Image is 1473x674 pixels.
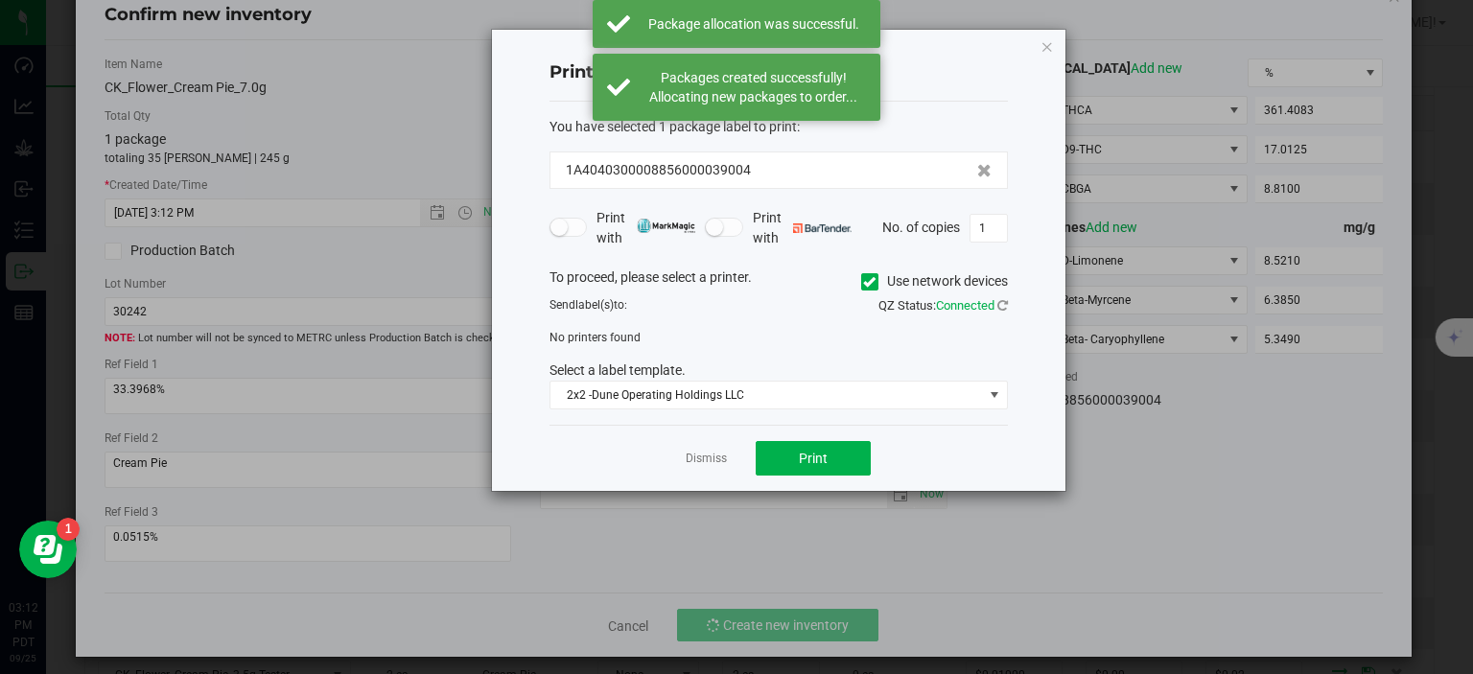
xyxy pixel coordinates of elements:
img: mark_magic_cybra.png [637,219,695,233]
span: label(s) [575,298,614,312]
iframe: Resource center [19,521,77,578]
a: Dismiss [686,451,727,467]
span: Connected [936,298,994,313]
label: Use network devices [861,271,1008,291]
img: bartender.png [793,223,852,233]
span: 1A4040300008856000039004 [566,160,751,180]
span: Print with [596,208,695,248]
h4: Print package label [549,60,1008,85]
span: Send to: [549,298,627,312]
div: Select a label template. [535,360,1022,381]
button: Print [756,441,871,476]
span: 2x2 -Dune Operating Holdings LLC [550,382,983,408]
span: No printers found [549,331,641,344]
div: : [549,117,1008,137]
div: Packages created successfully! Allocating new packages to order... [641,68,866,106]
div: Package allocation was successful. [641,14,866,34]
span: You have selected 1 package label to print [549,119,797,134]
span: Print with [753,208,852,248]
div: To proceed, please select a printer. [535,267,1022,296]
span: Print [799,451,828,466]
span: QZ Status: [878,298,1008,313]
iframe: Resource center unread badge [57,518,80,541]
span: No. of copies [882,219,960,234]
